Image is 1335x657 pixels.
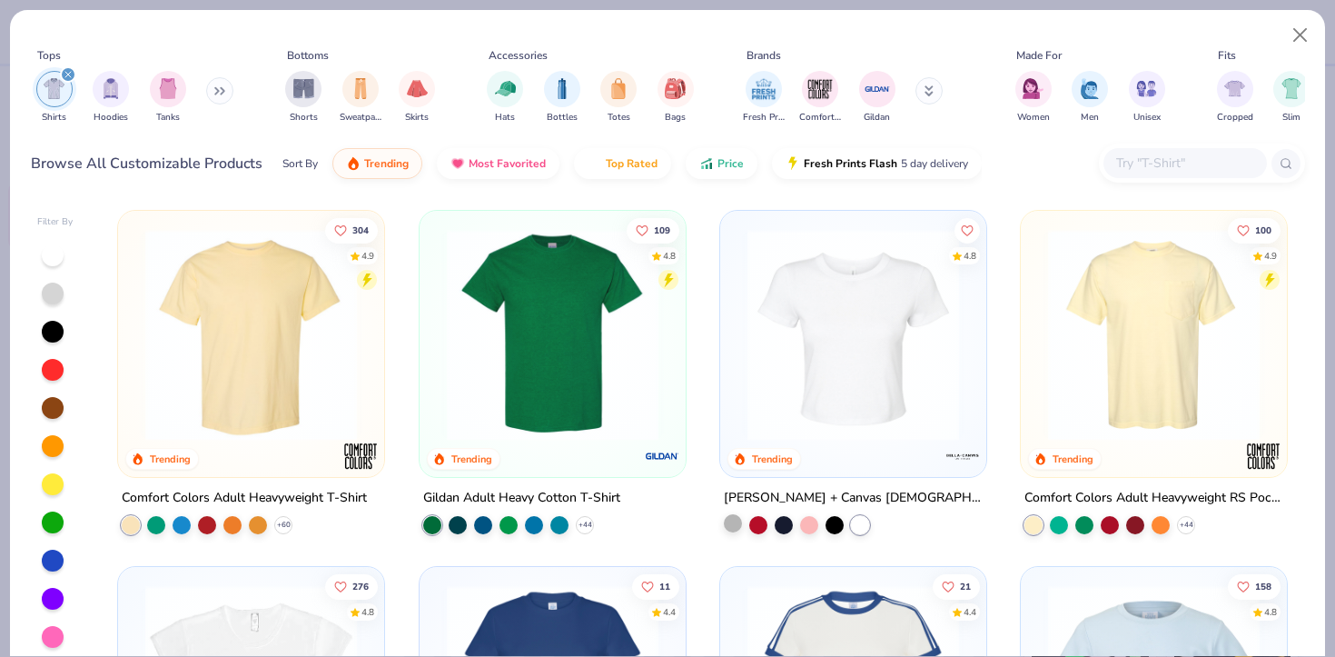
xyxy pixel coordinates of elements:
[42,111,66,124] span: Shirts
[644,438,680,474] img: Gildan logo
[293,78,314,99] img: Shorts Image
[1015,71,1052,124] div: filter for Women
[1217,71,1253,124] button: filter button
[1218,47,1236,64] div: Fits
[1273,71,1310,124] button: filter button
[36,71,73,124] div: filter for Shirts
[285,71,321,124] div: filter for Shorts
[954,217,980,243] button: Like
[859,71,895,124] div: filter for Gildan
[93,71,129,124] button: filter button
[667,229,897,441] img: c7959168-479a-4259-8c5e-120e54807d6b
[438,229,667,441] img: db319196-8705-402d-8b46-62aaa07ed94f
[277,520,291,531] span: + 60
[544,71,580,124] div: filter for Bottles
[1264,249,1277,263] div: 4.9
[799,111,841,124] span: Comfort Colors
[495,78,516,99] img: Hats Image
[37,215,74,229] div: Filter By
[717,156,744,171] span: Price
[1072,71,1108,124] div: filter for Men
[1015,71,1052,124] button: filter button
[287,47,329,64] div: Bottoms
[960,582,971,592] span: 21
[743,111,785,124] span: Fresh Prints
[332,148,422,179] button: Trending
[36,71,73,124] button: filter button
[933,574,980,600] button: Like
[1114,153,1254,174] input: Try "T-Shirt"
[405,111,429,124] span: Skirts
[1264,606,1277,620] div: 4.8
[1081,111,1099,124] span: Men
[158,78,178,99] img: Tanks Image
[859,71,895,124] button: filter button
[864,111,890,124] span: Gildan
[608,111,630,124] span: Totes
[552,78,572,99] img: Bottles Image
[351,78,371,99] img: Sweatpants Image
[1133,111,1161,124] span: Unisex
[544,71,580,124] button: filter button
[487,71,523,124] div: filter for Hats
[150,71,186,124] button: filter button
[1136,78,1157,99] img: Unisex Image
[631,574,678,600] button: Like
[724,487,983,510] div: [PERSON_NAME] + Canvas [DEMOGRAPHIC_DATA]' Micro Ribbed Baby Tee
[469,156,546,171] span: Most Favorited
[799,71,841,124] button: filter button
[804,156,897,171] span: Fresh Prints Flash
[964,606,976,620] div: 4.4
[1224,78,1245,99] img: Cropped Image
[399,71,435,124] button: filter button
[600,71,637,124] div: filter for Totes
[340,71,381,124] button: filter button
[340,71,381,124] div: filter for Sweatpants
[94,111,128,124] span: Hoodies
[1228,217,1281,243] button: Like
[588,156,602,171] img: TopRated.gif
[743,71,785,124] div: filter for Fresh Prints
[122,487,367,510] div: Comfort Colors Adult Heavyweight T-Shirt
[608,78,628,99] img: Totes Image
[352,225,369,234] span: 304
[364,156,409,171] span: Trending
[747,47,781,64] div: Brands
[340,111,381,124] span: Sweatpants
[290,111,318,124] span: Shorts
[786,156,800,171] img: flash.gif
[495,111,515,124] span: Hats
[658,71,694,124] div: filter for Bags
[156,111,180,124] span: Tanks
[606,156,658,171] span: Top Rated
[487,71,523,124] button: filter button
[44,78,64,99] img: Shirts Image
[547,111,578,124] span: Bottles
[1039,229,1269,441] img: 284e3bdb-833f-4f21-a3b0-720291adcbd9
[361,606,374,620] div: 4.8
[658,582,669,592] span: 11
[750,75,777,103] img: Fresh Prints Image
[399,71,435,124] div: filter for Skirts
[1080,78,1100,99] img: Men Image
[772,148,982,179] button: Fresh Prints Flash5 day delivery
[437,148,559,179] button: Most Favorited
[1283,18,1318,53] button: Close
[806,75,834,103] img: Comfort Colors Image
[489,47,548,64] div: Accessories
[31,153,262,174] div: Browse All Customizable Products
[964,249,976,263] div: 4.8
[665,78,685,99] img: Bags Image
[1281,78,1301,99] img: Slim Image
[574,148,671,179] button: Top Rated
[343,438,380,474] img: Comfort Colors logo
[1129,71,1165,124] button: filter button
[653,225,669,234] span: 109
[1017,111,1050,124] span: Women
[1273,71,1310,124] div: filter for Slim
[901,154,968,174] span: 5 day delivery
[799,71,841,124] div: filter for Comfort Colors
[285,71,321,124] button: filter button
[1024,487,1283,510] div: Comfort Colors Adult Heavyweight RS Pocket T-Shirt
[944,438,981,474] img: Bella + Canvas logo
